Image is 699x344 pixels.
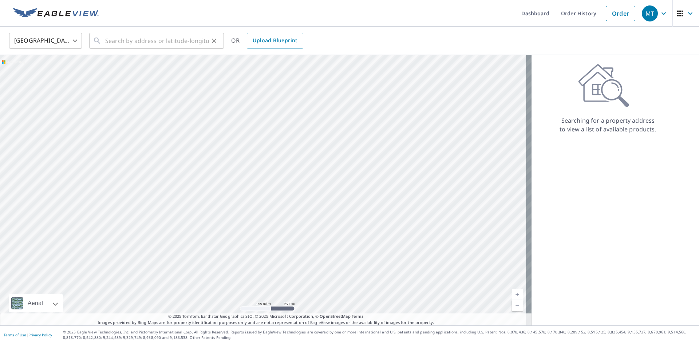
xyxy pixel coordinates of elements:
div: [GEOGRAPHIC_DATA] [9,31,82,51]
span: © 2025 TomTom, Earthstar Geographics SIO, © 2025 Microsoft Corporation, © [168,313,364,320]
a: Terms of Use [4,332,26,337]
p: | [4,333,52,337]
div: OR [231,33,303,49]
a: Privacy Policy [28,332,52,337]
a: Current Level 5, Zoom Out [512,300,523,311]
p: Searching for a property address to view a list of available products. [559,116,657,134]
img: EV Logo [13,8,99,19]
a: Order [606,6,635,21]
input: Search by address or latitude-longitude [105,31,209,51]
a: OpenStreetMap [320,313,350,319]
p: © 2025 Eagle View Technologies, Inc. and Pictometry International Corp. All Rights Reserved. Repo... [63,329,695,340]
a: Current Level 5, Zoom In [512,289,523,300]
div: Aerial [25,294,45,312]
span: Upload Blueprint [253,36,297,45]
a: Terms [352,313,364,319]
div: MT [642,5,658,21]
a: Upload Blueprint [247,33,303,49]
div: Aerial [9,294,63,312]
button: Clear [209,36,219,46]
